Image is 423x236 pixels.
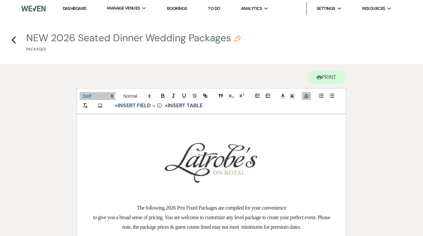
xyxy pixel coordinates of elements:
[26,33,241,52] button: NEW 2026 Seated Dinner Wedding PackagesPackages
[162,102,205,110] button: +Insert Table
[162,136,261,186] img: Screen Shot 2023-06-15 at 8.24.48 AM.png
[63,6,87,11] a: Dashboard
[317,5,335,12] span: Settings
[362,5,385,12] span: Resources
[107,5,140,12] span: Manage Venues
[115,103,118,108] span: +
[278,92,288,100] span: Text Color
[112,102,158,110] button: Insert Field
[21,2,46,16] img: Weven Logo
[93,214,331,230] span: to give you a broad sense of pricing. You are welcome to customize any level package to create yo...
[165,103,168,108] span: +
[26,46,241,52] p: Packages
[120,92,153,100] span: Header Formats
[241,5,262,12] span: Analytics
[288,92,297,100] span: Text Background Color
[137,205,287,211] span: The following 2026 Prix Fixed Packages are compiled for your convenience
[302,92,311,100] span: Alignment
[307,71,345,84] button: Print
[208,6,220,11] a: To Do
[167,6,187,11] a: Bookings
